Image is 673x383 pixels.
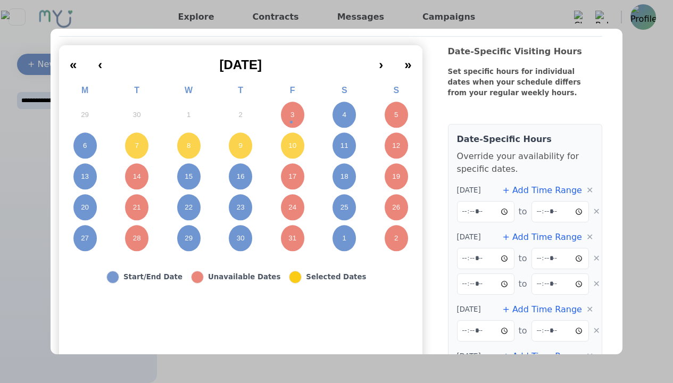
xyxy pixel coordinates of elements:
[123,272,182,282] div: Start/End Date
[59,99,111,130] button: September 29, 2025
[214,130,267,161] button: October 9, 2025
[267,130,319,161] button: October 10, 2025
[163,130,215,161] button: October 8, 2025
[134,86,139,95] abbr: Tuesday
[81,86,88,95] abbr: Monday
[593,205,600,218] button: ✕
[288,172,296,181] abbr: October 17, 2025
[163,161,215,192] button: October 15, 2025
[163,192,215,223] button: October 22, 2025
[87,49,113,73] button: ‹
[185,172,193,181] abbr: October 15, 2025
[586,303,593,316] button: ✕
[83,141,87,151] abbr: October 6, 2025
[318,223,370,254] button: November 1, 2025
[448,66,587,111] div: Set specific hours for individual dates when your schedule differs from your regular weekly hours.
[59,161,111,192] button: October 13, 2025
[214,192,267,223] button: October 23, 2025
[214,99,267,130] button: October 2, 2025
[519,205,527,218] span: to
[133,234,141,243] abbr: October 28, 2025
[318,161,370,192] button: October 18, 2025
[59,192,111,223] button: October 20, 2025
[187,110,190,120] abbr: October 1, 2025
[238,86,243,95] abbr: Thursday
[457,185,481,196] span: [DATE]
[586,231,593,244] button: ✕
[238,141,242,151] abbr: October 9, 2025
[519,324,527,337] span: to
[318,192,370,223] button: October 25, 2025
[267,99,319,130] button: October 3, 2025
[288,141,296,151] abbr: October 10, 2025
[59,49,87,73] button: «
[214,223,267,254] button: October 30, 2025
[133,172,141,181] abbr: October 14, 2025
[340,141,348,151] abbr: October 11, 2025
[237,203,245,212] abbr: October 23, 2025
[392,203,400,212] abbr: October 26, 2025
[394,234,398,243] abbr: November 2, 2025
[163,223,215,254] button: October 29, 2025
[370,161,422,192] button: October 19, 2025
[593,278,600,290] button: ✕
[457,133,594,146] h4: Date-Specific Hours
[208,272,280,282] div: Unavailable Dates
[111,192,163,223] button: October 21, 2025
[59,223,111,254] button: October 27, 2025
[519,252,527,265] span: to
[113,49,368,73] button: [DATE]
[238,110,242,120] abbr: October 2, 2025
[392,141,400,151] abbr: October 12, 2025
[219,57,262,72] span: [DATE]
[111,161,163,192] button: October 14, 2025
[368,49,394,73] button: ›
[185,86,193,95] abbr: Wednesday
[306,272,366,282] div: Selected Dates
[343,234,346,243] abbr: November 1, 2025
[593,252,600,265] button: ✕
[593,324,600,337] button: ✕
[318,130,370,161] button: October 11, 2025
[81,203,89,212] abbr: October 20, 2025
[393,86,399,95] abbr: Sunday
[214,161,267,192] button: October 16, 2025
[135,141,138,151] abbr: October 7, 2025
[237,234,245,243] abbr: October 30, 2025
[187,141,190,151] abbr: October 8, 2025
[133,203,141,212] abbr: October 21, 2025
[370,130,422,161] button: October 12, 2025
[288,203,296,212] abbr: October 24, 2025
[586,184,593,197] button: ✕
[342,86,347,95] abbr: Saturday
[502,231,582,244] button: + Add Time Range
[457,304,481,315] span: [DATE]
[81,110,89,120] abbr: September 29, 2025
[370,192,422,223] button: October 26, 2025
[394,49,422,73] button: »
[502,350,582,363] button: + Add Time Range
[111,223,163,254] button: October 28, 2025
[185,234,193,243] abbr: October 29, 2025
[392,172,400,181] abbr: October 19, 2025
[457,150,594,176] p: Override your availability for specific dates.
[318,99,370,130] button: October 4, 2025
[394,110,398,120] abbr: October 5, 2025
[185,203,193,212] abbr: October 22, 2025
[340,203,348,212] abbr: October 25, 2025
[343,110,346,120] abbr: October 4, 2025
[586,350,593,363] button: ✕
[519,278,527,290] span: to
[370,223,422,254] button: November 2, 2025
[111,130,163,161] button: October 7, 2025
[81,234,89,243] abbr: October 27, 2025
[267,223,319,254] button: October 31, 2025
[502,184,582,197] button: + Add Time Range
[111,99,163,130] button: September 30, 2025
[237,172,245,181] abbr: October 16, 2025
[163,99,215,130] button: October 1, 2025
[340,172,348,181] abbr: October 18, 2025
[267,192,319,223] button: October 24, 2025
[370,99,422,130] button: October 5, 2025
[267,161,319,192] button: October 17, 2025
